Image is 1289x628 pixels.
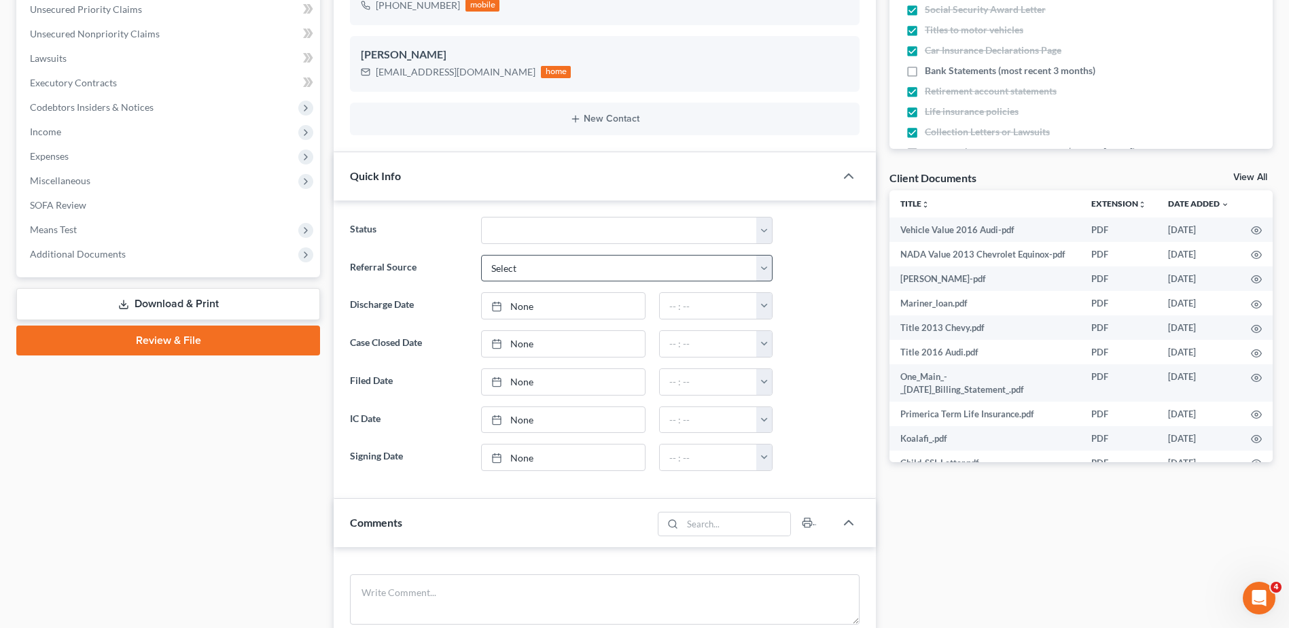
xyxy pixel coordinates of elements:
[350,169,401,182] span: Quick Info
[889,291,1080,315] td: Mariner_loan.pdf
[1080,340,1157,364] td: PDF
[925,3,1046,16] span: Social Security Award Letter
[1271,582,1282,593] span: 4
[1080,364,1157,402] td: PDF
[889,266,1080,291] td: [PERSON_NAME]-pdf
[30,101,154,113] span: Codebtors Insiders & Notices
[30,199,86,211] span: SOFA Review
[343,330,474,357] label: Case Closed Date
[343,444,474,471] label: Signing Date
[30,248,126,260] span: Additional Documents
[1168,198,1229,209] a: Date Added expand_more
[376,65,535,79] div: [EMAIL_ADDRESS][DOMAIN_NAME]
[1080,291,1157,315] td: PDF
[660,293,757,319] input: -- : --
[682,512,790,536] input: Search...
[1157,364,1240,402] td: [DATE]
[30,52,67,64] span: Lawsuits
[343,368,474,396] label: Filed Date
[1080,426,1157,451] td: PDF
[660,331,757,357] input: -- : --
[900,198,930,209] a: Titleunfold_more
[1233,173,1267,182] a: View All
[541,66,571,78] div: home
[889,451,1080,475] td: Child_SSI_Letter.pdf
[925,105,1019,118] span: Life insurance policies
[889,426,1080,451] td: Koalafi_.pdf
[925,64,1095,77] span: Bank Statements (most recent 3 months)
[30,150,69,162] span: Expenses
[482,293,645,319] a: None
[1080,402,1157,426] td: PDF
[925,23,1023,37] span: Titles to motor vehicles
[889,340,1080,364] td: Title 2016 Audi.pdf
[30,224,77,235] span: Means Test
[1157,340,1240,364] td: [DATE]
[889,242,1080,266] td: NADA Value 2013 Chevrolet Equinox-pdf
[1221,200,1229,209] i: expand_more
[1157,217,1240,242] td: [DATE]
[925,84,1057,98] span: Retirement account statements
[343,255,474,282] label: Referral Source
[30,175,90,186] span: Miscellaneous
[343,292,474,319] label: Discharge Date
[19,46,320,71] a: Lawsuits
[1080,266,1157,291] td: PDF
[1243,582,1275,614] iframe: Intercom live chat
[1157,242,1240,266] td: [DATE]
[361,114,849,124] button: New Contact
[19,71,320,95] a: Executory Contracts
[889,315,1080,340] td: Title 2013 Chevy.pdf
[1157,426,1240,451] td: [DATE]
[30,77,117,88] span: Executory Contracts
[660,369,757,395] input: -- : --
[1091,198,1146,209] a: Extensionunfold_more
[889,402,1080,426] td: Primerica Term Life Insurance.pdf
[925,43,1061,57] span: Car Insurance Declarations Page
[361,47,849,63] div: [PERSON_NAME]
[482,369,645,395] a: None
[343,406,474,434] label: IC Date
[482,331,645,357] a: None
[889,171,976,185] div: Client Documents
[889,364,1080,402] td: One_Main_-_[DATE]_Billing_Statement_.pdf
[925,125,1050,139] span: Collection Letters or Lawsuits
[482,407,645,433] a: None
[30,28,160,39] span: Unsecured Nonpriority Claims
[19,22,320,46] a: Unsecured Nonpriority Claims
[1157,291,1240,315] td: [DATE]
[30,3,142,15] span: Unsecured Priority Claims
[1080,217,1157,242] td: PDF
[343,217,474,244] label: Status
[1080,451,1157,475] td: PDF
[16,288,320,320] a: Download & Print
[1157,451,1240,475] td: [DATE]
[1080,315,1157,340] td: PDF
[1157,402,1240,426] td: [DATE]
[660,444,757,470] input: -- : --
[16,326,320,355] a: Review & File
[925,145,1135,159] span: Payment (Sent PayPal invoice for $938 on [DATE])
[350,516,402,529] span: Comments
[889,217,1080,242] td: Vehicle Value 2016 Audi-pdf
[30,126,61,137] span: Income
[660,407,757,433] input: -- : --
[921,200,930,209] i: unfold_more
[1157,315,1240,340] td: [DATE]
[1157,266,1240,291] td: [DATE]
[1080,242,1157,266] td: PDF
[482,444,645,470] a: None
[19,193,320,217] a: SOFA Review
[1138,200,1146,209] i: unfold_more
